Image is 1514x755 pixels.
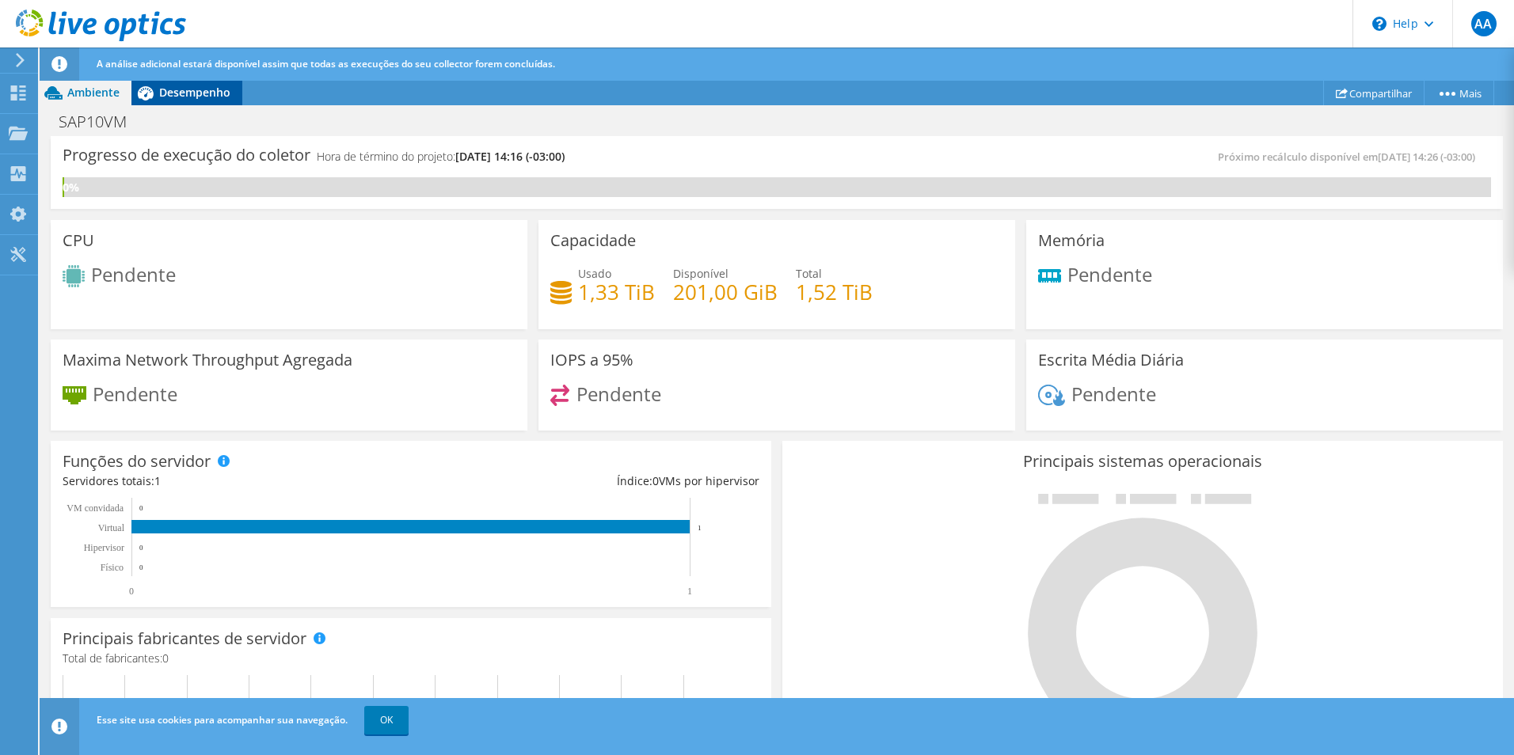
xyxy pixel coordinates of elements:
[796,283,873,301] h4: 1,52 TiB
[1323,81,1425,105] a: Compartilhar
[578,266,611,281] span: Usado
[63,351,352,369] h3: Maxima Network Throughput Agregada
[796,266,822,281] span: Total
[84,542,124,553] text: Hipervisor
[794,453,1491,470] h3: Principais sistemas operacionais
[1071,380,1156,406] span: Pendente
[97,57,555,70] span: A análise adicional estará disponível assim que todas as execuções do seu collector forem concluí...
[63,232,94,249] h3: CPU
[51,113,151,131] h1: SAP10VM
[91,261,176,287] span: Pendente
[578,283,655,301] h4: 1,33 TiB
[67,503,124,514] text: VM convidada
[63,453,211,470] h3: Funções do servidor
[1378,150,1475,164] span: [DATE] 14:26 (-03:00)
[576,380,661,406] span: Pendente
[411,472,759,490] div: Índice: VMs por hipervisor
[63,630,306,647] h3: Principais fabricantes de servidor
[687,586,692,597] text: 1
[139,544,143,552] text: 0
[63,472,411,490] div: Servidores totais:
[63,650,759,667] h4: Total de fabricantes:
[673,283,778,301] h4: 201,00 GiB
[159,85,230,100] span: Desempenho
[63,179,64,196] div: 0%
[154,473,161,488] span: 1
[93,380,177,406] span: Pendente
[139,504,143,512] text: 0
[1424,81,1494,105] a: Mais
[1038,232,1105,249] h3: Memória
[673,266,728,281] span: Disponível
[67,85,120,100] span: Ambiente
[98,522,125,533] text: Virtual
[317,148,565,165] h4: Hora de término do projeto:
[1067,260,1152,286] span: Pendente
[550,351,633,369] h3: IOPS a 95%
[162,651,169,666] span: 0
[97,713,348,727] span: Esse site usa cookies para acompanhar sua navegação.
[698,524,702,532] text: 1
[455,149,565,164] span: [DATE] 14:16 (-03:00)
[1038,351,1184,369] h3: Escrita Média Diária
[652,473,659,488] span: 0
[550,232,636,249] h3: Capacidade
[1372,17,1387,31] svg: \n
[1218,150,1483,164] span: Próximo recálculo disponível em
[364,706,409,734] a: OK
[1471,11,1497,36] span: AA
[139,563,143,571] text: 0
[101,562,124,573] tspan: Físico
[129,586,134,597] text: 0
